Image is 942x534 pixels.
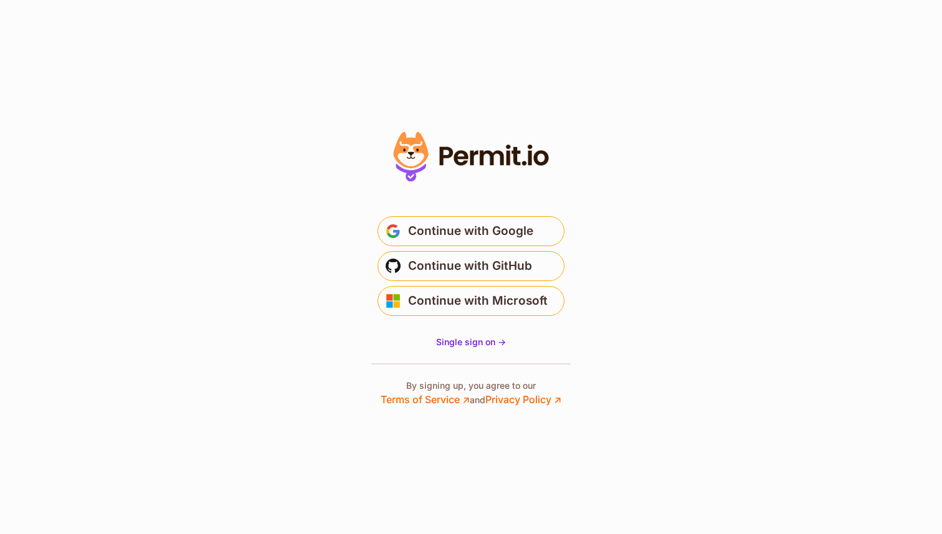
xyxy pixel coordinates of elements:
[436,336,506,347] span: Single sign on ->
[408,221,533,241] span: Continue with Google
[485,393,561,406] a: Privacy Policy ↗
[378,216,564,246] button: Continue with Google
[381,393,470,406] a: Terms of Service ↗
[378,286,564,316] button: Continue with Microsoft
[408,291,548,311] span: Continue with Microsoft
[378,251,564,281] button: Continue with GitHub
[381,379,561,407] p: By signing up, you agree to our and
[436,336,506,348] a: Single sign on ->
[408,256,532,276] span: Continue with GitHub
